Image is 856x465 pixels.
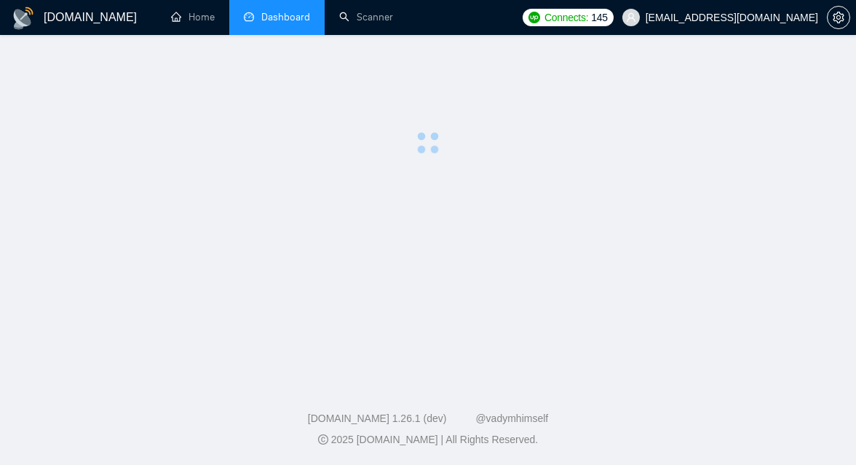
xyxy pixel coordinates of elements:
span: copyright [318,434,328,445]
span: user [626,12,636,23]
button: setting [827,6,850,29]
span: Connects: [544,9,588,26]
a: setting [827,12,850,23]
img: upwork-logo.png [528,12,540,23]
a: homeHome [171,11,215,23]
span: 145 [591,9,607,26]
a: @vadymhimself [475,413,548,424]
a: searchScanner [339,11,393,23]
img: logo [12,7,35,30]
a: [DOMAIN_NAME] 1.26.1 (dev) [308,413,447,424]
span: Dashboard [261,11,310,23]
span: dashboard [244,12,254,22]
span: setting [828,12,849,23]
div: 2025 [DOMAIN_NAME] | All Rights Reserved. [12,432,844,448]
